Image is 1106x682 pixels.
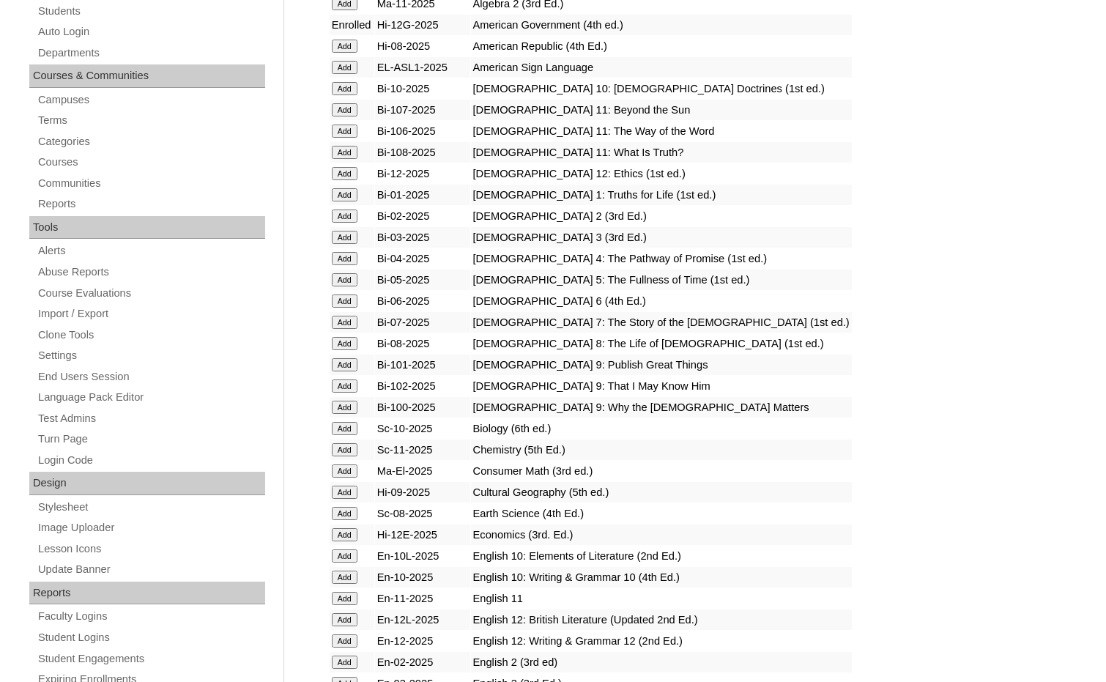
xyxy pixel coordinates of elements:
[29,582,265,605] div: Reports
[37,2,265,21] a: Students
[332,125,357,138] input: Add
[37,430,265,448] a: Turn Page
[375,440,470,460] td: Sc-11-2025
[471,482,852,503] td: Cultural Geography (5th ed.)
[375,227,470,248] td: Bi-03-2025
[471,78,852,99] td: [DEMOGRAPHIC_DATA] 10: [DEMOGRAPHIC_DATA] Doctrines (1st ed.)
[332,464,357,478] input: Add
[471,376,852,396] td: [DEMOGRAPHIC_DATA] 9: That I May Know Him
[471,588,852,609] td: English 11
[37,409,265,428] a: Test Admins
[332,549,357,563] input: Add
[332,528,357,541] input: Add
[37,242,265,260] a: Alerts
[332,210,357,223] input: Add
[375,609,470,630] td: En-12L-2025
[332,507,357,520] input: Add
[375,376,470,396] td: Bi-102-2025
[37,305,265,323] a: Import / Export
[375,185,470,205] td: Bi-01-2025
[375,418,470,439] td: Sc-10-2025
[471,546,852,566] td: English 10: Elements of Literature (2nd Ed.)
[375,461,470,481] td: Ma-El-2025
[332,358,357,371] input: Add
[37,44,265,62] a: Departments
[332,167,357,180] input: Add
[332,613,357,626] input: Add
[332,656,357,669] input: Add
[375,248,470,269] td: Bi-04-2025
[375,567,470,588] td: En-10-2025
[471,291,852,311] td: [DEMOGRAPHIC_DATA] 6 (4th Ed.)
[375,15,470,35] td: Hi-12G-2025
[37,284,265,303] a: Course Evaluations
[375,142,470,163] td: Bi-108-2025
[37,451,265,470] a: Login Code
[332,273,357,286] input: Add
[375,312,470,333] td: Bi-07-2025
[471,631,852,651] td: English 12: Writing & Grammar 12 (2nd Ed.)
[332,379,357,393] input: Add
[332,294,357,308] input: Add
[332,337,357,350] input: Add
[37,23,265,41] a: Auto Login
[471,15,852,35] td: American Government (4th ed.)
[375,206,470,226] td: Bi-02-2025
[471,609,852,630] td: English 12: British Literature (Updated 2nd Ed.)
[332,146,357,159] input: Add
[332,316,357,329] input: Add
[471,397,852,418] td: [DEMOGRAPHIC_DATA] 9: Why the [DEMOGRAPHIC_DATA] Matters
[37,607,265,626] a: Faculty Logins
[37,629,265,647] a: Student Logins
[375,588,470,609] td: En-11-2025
[375,397,470,418] td: Bi-100-2025
[37,346,265,365] a: Settings
[29,64,265,88] div: Courses & Communities
[471,227,852,248] td: [DEMOGRAPHIC_DATA] 3 (3rd Ed.)
[332,401,357,414] input: Add
[375,36,470,56] td: Hi-08-2025
[375,100,470,120] td: Bi-107-2025
[37,498,265,516] a: Stylesheet
[375,503,470,524] td: Sc-08-2025
[471,652,852,672] td: English 2 (3rd ed)
[37,195,265,213] a: Reports
[375,333,470,354] td: Bi-08-2025
[37,540,265,558] a: Lesson Icons
[332,592,357,605] input: Add
[332,571,357,584] input: Add
[375,482,470,503] td: Hi-09-2025
[471,418,852,439] td: Biology (6th ed.)
[330,15,374,35] td: Enrolled
[332,61,357,74] input: Add
[375,121,470,141] td: Bi-106-2025
[37,174,265,193] a: Communities
[471,36,852,56] td: American Republic (4th Ed.)
[471,525,852,545] td: Economics (3rd. Ed.)
[471,503,852,524] td: Earth Science (4th Ed.)
[471,163,852,184] td: [DEMOGRAPHIC_DATA] 12: Ethics (1st ed.)
[37,650,265,668] a: Student Engagements
[375,546,470,566] td: En-10L-2025
[332,252,357,265] input: Add
[471,567,852,588] td: English 10: Writing & Grammar 10 (4th Ed.)
[375,270,470,290] td: Bi-05-2025
[375,525,470,545] td: Hi-12E-2025
[375,57,470,78] td: EL-ASL1-2025
[471,57,852,78] td: American Sign Language
[37,133,265,151] a: Categories
[375,163,470,184] td: Bi-12-2025
[332,486,357,499] input: Add
[29,216,265,240] div: Tools
[332,40,357,53] input: Add
[471,461,852,481] td: Consumer Math (3rd ed.)
[37,326,265,344] a: Clone Tools
[332,634,357,648] input: Add
[37,91,265,109] a: Campuses
[332,422,357,435] input: Add
[471,355,852,375] td: [DEMOGRAPHIC_DATA] 9: Publish Great Things
[375,78,470,99] td: Bi-10-2025
[37,111,265,130] a: Terms
[332,443,357,456] input: Add
[471,206,852,226] td: [DEMOGRAPHIC_DATA] 2 (3rd Ed.)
